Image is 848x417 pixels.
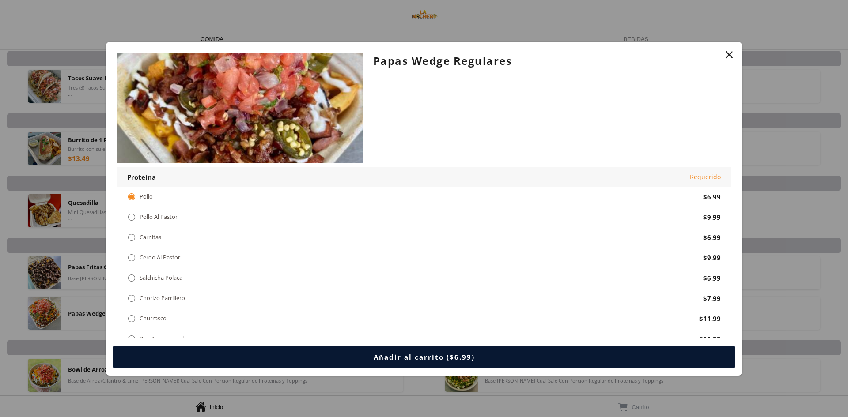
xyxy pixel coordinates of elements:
[690,173,721,181] div: Requerido
[140,254,180,261] div: Cerdo Al Pastor
[374,353,475,361] div: Añadir al carrito ($6.99)
[127,212,136,222] div: 
[127,293,136,303] div: 
[703,253,721,262] div: $9.99
[703,213,721,222] div: $9.99
[723,49,735,61] button: 
[127,334,136,344] div: 
[699,314,721,323] div: $11.99
[140,233,161,241] div: Carnitas
[127,192,136,202] div: 
[703,274,721,282] div: $6.99
[113,346,735,368] button: Añadir al carrito ($6.99)
[703,294,721,303] div: $7.99
[373,53,721,69] div: Papas Wedge Regulares
[140,274,182,282] div: Salchicha Polaca
[140,294,185,302] div: Chorizo Parrillero
[699,334,721,343] div: $11.99
[127,233,136,242] div: 
[127,273,136,283] div: 
[140,315,167,322] div: Churrasco
[127,173,156,181] div: Proteína
[140,213,178,221] div: Pollo Al Pastor
[140,193,153,200] div: Pollo
[703,192,721,201] div: $6.99
[703,233,721,242] div: $6.99
[127,314,136,323] div: 
[127,253,136,263] div: 
[140,335,188,342] div: Res Desmenuzada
